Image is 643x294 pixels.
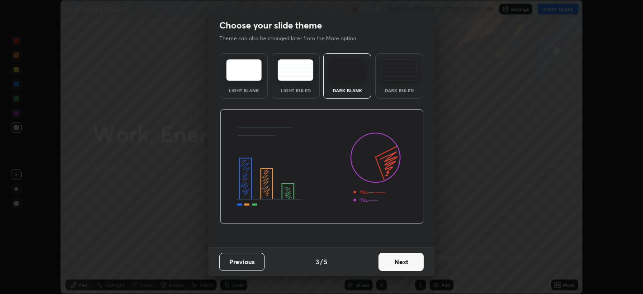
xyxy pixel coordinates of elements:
h2: Choose your slide theme [219,19,322,31]
button: Previous [219,253,265,271]
p: Theme can also be changed later from the More option [219,34,366,43]
img: darkTheme.f0cc69e5.svg [330,59,365,81]
div: Dark Blank [329,88,365,93]
div: Light Ruled [278,88,314,93]
h4: 5 [324,257,327,266]
img: darkRuledTheme.de295e13.svg [381,59,417,81]
h4: / [320,257,323,266]
img: lightRuledTheme.5fabf969.svg [278,59,313,81]
img: lightTheme.e5ed3b09.svg [226,59,262,81]
div: Dark Ruled [381,88,417,93]
img: darkThemeBanner.d06ce4a2.svg [220,109,424,224]
div: Light Blank [226,88,262,93]
h4: 3 [316,257,319,266]
button: Next [378,253,424,271]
